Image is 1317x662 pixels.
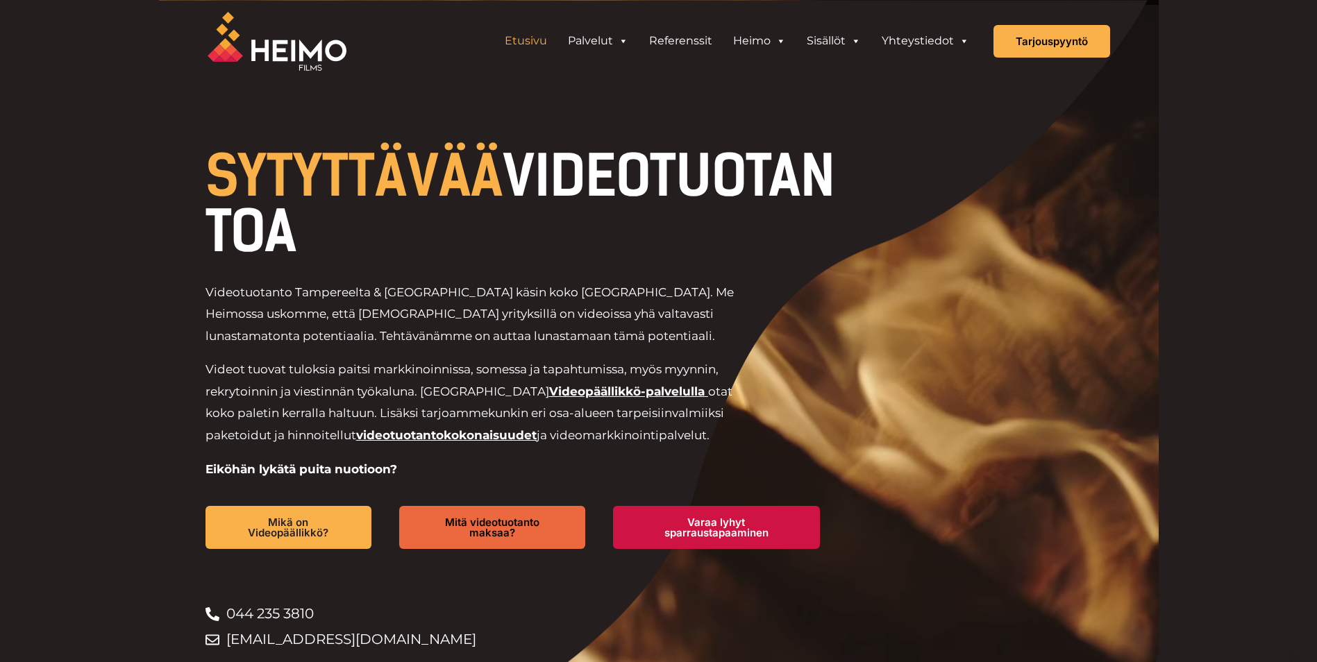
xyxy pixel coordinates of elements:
a: Heimo [723,27,796,55]
span: Mikä on Videopäällikkö? [228,517,350,538]
a: Varaa lyhyt sparraustapaaminen [613,506,820,549]
span: Mitä videotuotanto maksaa? [421,517,562,538]
h1: VIDEOTUOTANTOA [205,148,848,260]
a: Videopäällikkö-palvelulla [549,384,705,398]
aside: Header Widget 1 [487,27,987,55]
span: [EMAIL_ADDRESS][DOMAIN_NAME] [223,627,476,652]
span: 044 235 3810 [223,601,314,627]
a: [EMAIL_ADDRESS][DOMAIN_NAME] [205,627,848,652]
span: kunkin eri osa-alueen tarpeisiin [488,406,672,420]
span: Varaa lyhyt sparraustapaaminen [635,517,798,538]
a: Tarjouspyyntö [993,25,1110,58]
span: valmiiksi paketoidut ja hinnoitellut [205,406,724,442]
span: ja videomarkkinointipalvelut. [537,428,710,442]
a: Sisällöt [796,27,871,55]
a: 044 235 3810 [205,601,848,627]
p: Videotuotanto Tampereelta & [GEOGRAPHIC_DATA] käsin koko [GEOGRAPHIC_DATA]. Me Heimossa uskomme, ... [205,282,753,348]
span: SYTYTTÄVÄÄ [205,143,503,210]
a: Palvelut [557,27,639,55]
a: Mitä videotuotanto maksaa? [399,506,585,549]
a: Etusivu [494,27,557,55]
img: Heimo Filmsin logo [208,12,346,71]
strong: Eiköhän lykätä puita nuotioon? [205,462,397,476]
p: Videot tuovat tuloksia paitsi markkinoinnissa, somessa ja tapahtumissa, myös myynnin, rekrytoinni... [205,359,753,446]
a: Referenssit [639,27,723,55]
a: Mikä on Videopäällikkö? [205,506,372,549]
a: videotuotantokokonaisuudet [356,428,537,442]
a: Yhteystiedot [871,27,980,55]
